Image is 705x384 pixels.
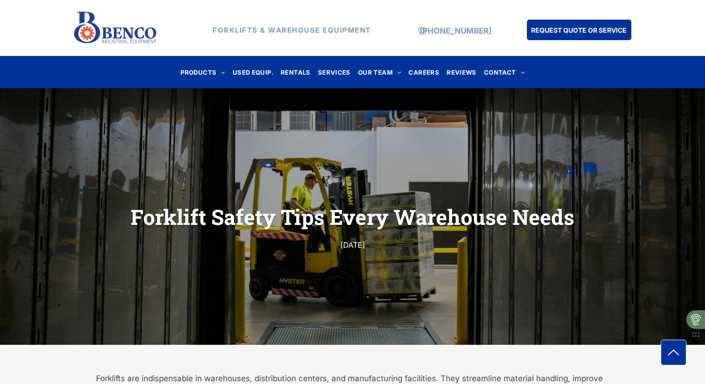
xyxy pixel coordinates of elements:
[229,66,277,78] a: USED EQUIP.
[531,21,627,39] span: REQUEST QUOTE OR SERVICE
[354,66,405,78] a: OUR TEAM
[213,26,371,35] strong: FORKLIFTS & WAREHOUSE EQUIPMENT
[527,20,631,40] a: REQUEST QUOTE OR SERVICE
[480,66,528,78] a: CONTACT
[179,238,526,251] div: [DATE]
[314,66,354,78] a: SERVICES
[420,26,491,35] a: [PHONE_NUMBER]
[96,202,609,231] h1: Forklift Safety Tips Every Warehouse Needs
[443,66,480,78] a: REVIEWS
[277,66,314,78] a: RENTALS
[405,66,443,78] a: CAREERS
[177,66,229,78] a: PRODUCTS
